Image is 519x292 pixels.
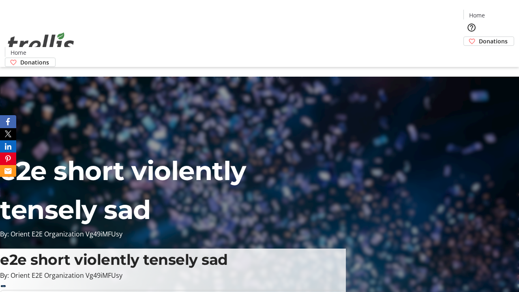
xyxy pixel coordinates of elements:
span: Home [469,11,485,19]
button: Cart [463,46,480,62]
img: Orient E2E Organization Vg49iMFUsy's Logo [5,24,77,64]
span: Home [11,48,26,57]
span: Donations [479,37,508,45]
a: Donations [463,36,514,46]
a: Donations [5,58,56,67]
a: Home [464,11,490,19]
button: Help [463,19,480,36]
a: Home [5,48,31,57]
span: Donations [20,58,49,67]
